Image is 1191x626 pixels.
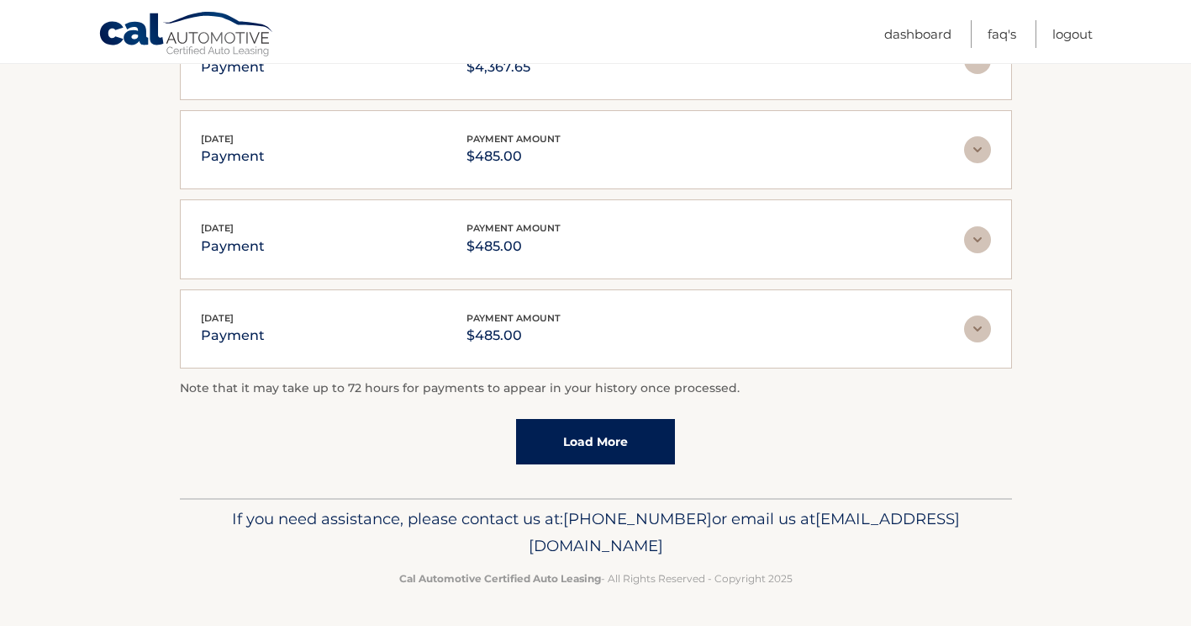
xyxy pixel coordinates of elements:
a: Logout [1052,20,1093,48]
span: payment amount [466,312,561,324]
p: payment [201,324,265,347]
span: payment amount [466,133,561,145]
img: accordion-rest.svg [964,316,991,342]
p: $4,367.65 [466,56,561,79]
p: Note that it may take up to 72 hours for payments to appear in your history once processed. [180,379,1012,399]
p: - All Rights Reserved - Copyright 2025 [191,570,1001,587]
p: $485.00 [466,235,561,258]
p: If you need assistance, please contact us at: or email us at [191,506,1001,560]
a: FAQ's [988,20,1016,48]
span: [DATE] [201,133,234,145]
span: [DATE] [201,312,234,324]
p: $485.00 [466,324,561,347]
span: [EMAIL_ADDRESS][DOMAIN_NAME] [529,509,960,555]
a: Dashboard [884,20,951,48]
span: payment amount [466,222,561,234]
strong: Cal Automotive Certified Auto Leasing [399,572,601,585]
span: [PHONE_NUMBER] [563,509,712,528]
a: Cal Automotive [98,11,275,60]
p: payment [201,235,265,258]
p: payment [201,56,265,79]
img: accordion-rest.svg [964,136,991,163]
p: $485.00 [466,145,561,168]
span: [DATE] [201,222,234,234]
a: Load More [516,419,675,464]
p: payment [201,145,265,168]
img: accordion-rest.svg [964,226,991,253]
